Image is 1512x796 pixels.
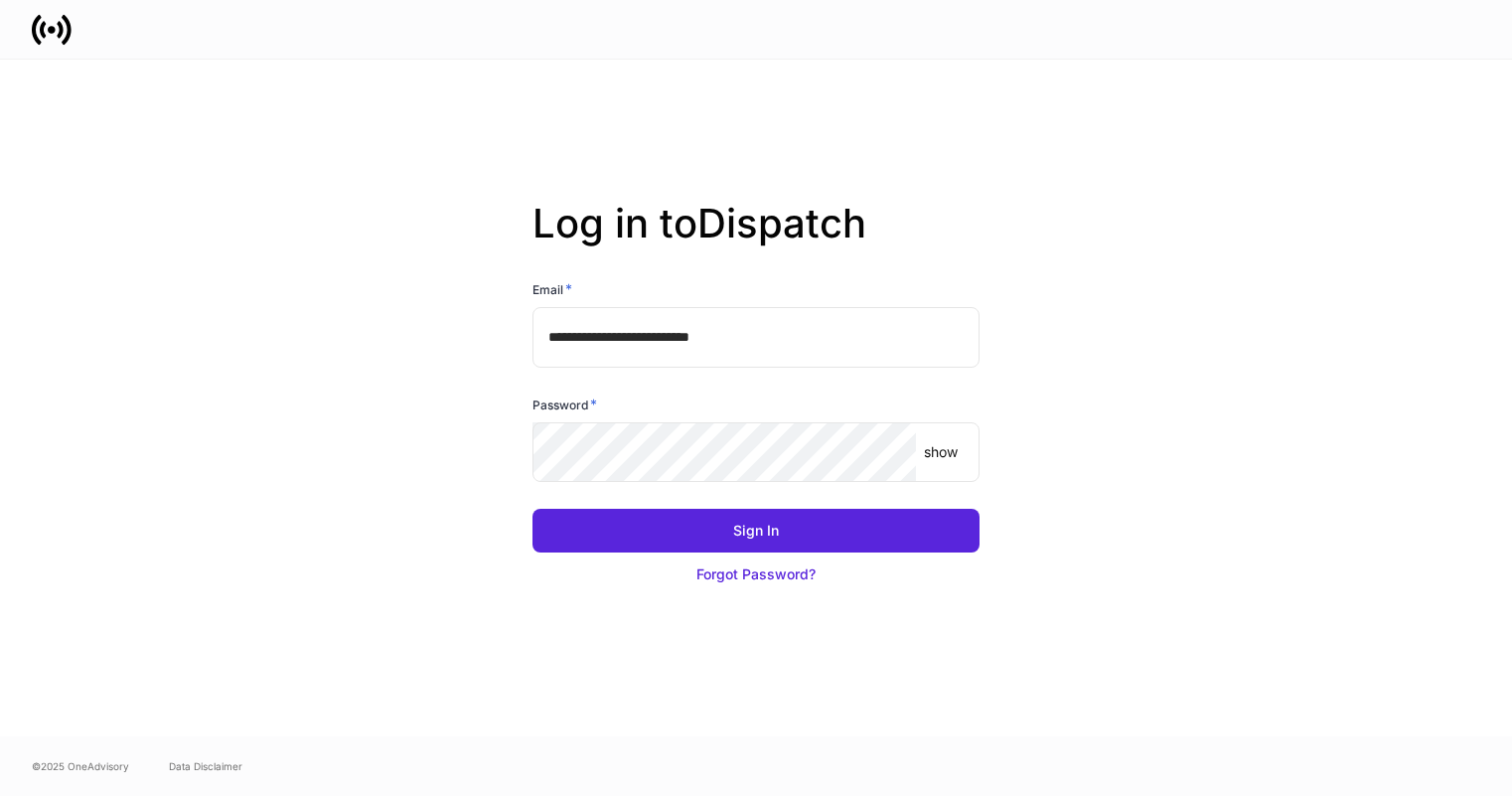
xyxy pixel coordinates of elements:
[32,758,129,774] span: © 2025 OneAdvisory
[733,521,779,541] div: Sign In
[532,553,980,596] button: Forgot Password?
[169,758,242,774] a: Data Disclaimer
[532,509,980,553] button: Sign In
[532,279,572,299] h6: Email
[532,395,597,414] h6: Password
[532,200,980,279] h2: Log in to Dispatch
[696,564,816,584] div: Forgot Password?
[924,442,958,462] p: show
